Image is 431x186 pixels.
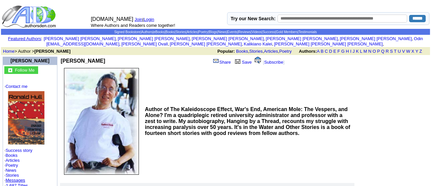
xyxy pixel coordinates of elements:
[263,60,264,65] font: [
[350,49,351,54] a: I
[15,68,34,73] font: Follow Me
[363,49,367,54] a: M
[6,148,32,153] a: Success story
[34,49,71,54] b: [PERSON_NAME]
[213,60,231,65] a: Share
[192,36,264,41] a: [PERSON_NAME] [PERSON_NAME]
[2,5,57,28] img: logo_ad.gif
[252,30,262,34] a: Videos
[244,41,272,46] a: Kalikiano Kalei
[238,30,251,34] a: Reviews
[263,30,275,34] a: Success
[6,153,18,158] a: Books
[46,36,423,46] a: Odin [EMAIL_ADDRESS][DOMAIN_NAME]
[169,42,170,46] font: i
[117,37,118,41] font: i
[402,49,405,54] a: V
[145,106,350,136] b: Author of The Kaleidoscope Effect, War's End, American Mole: The Vespers, and Alone? I'm a quadri...
[274,41,383,46] a: [PERSON_NAME] [PERSON_NAME] [PERSON_NAME]
[3,49,71,54] font: > Author >
[356,49,359,54] a: K
[265,37,266,41] font: i
[64,68,139,175] img: 3918.JPG
[341,49,344,54] a: G
[209,30,217,34] a: Blogs
[175,30,186,34] a: Stories
[360,49,362,54] a: L
[352,49,355,54] a: J
[191,37,192,41] font: i
[141,30,153,34] a: Authors
[234,58,241,64] img: library.gif
[44,36,423,46] font: , , , , , , , , , ,
[373,49,376,54] a: O
[243,42,244,46] font: i
[8,68,12,72] img: gc.jpg
[266,36,338,41] a: [PERSON_NAME] [PERSON_NAME]
[11,58,49,63] a: [PERSON_NAME]
[8,36,42,41] font: :
[6,173,19,178] a: Stories
[170,41,242,46] a: [PERSON_NAME] [PERSON_NAME]
[415,49,418,54] a: Y
[325,49,328,54] a: C
[381,49,384,54] a: Q
[249,49,263,54] a: Stories
[321,49,324,54] a: B
[317,49,320,54] a: A
[279,49,292,54] a: Poetry
[390,49,393,54] a: S
[338,49,340,54] a: F
[406,49,410,54] a: W
[329,49,332,54] a: D
[264,60,283,65] a: Subscribe
[386,49,389,54] a: R
[264,49,278,54] a: Articles
[114,30,140,34] a: Signed Bookstore
[394,49,397,54] a: T
[4,178,25,183] font: ·
[368,49,371,54] a: N
[199,30,208,34] a: Poetry
[411,49,414,54] a: X
[377,49,380,54] a: P
[3,49,15,54] a: Home
[118,36,190,41] a: [PERSON_NAME] [PERSON_NAME]
[273,42,274,46] font: i
[231,16,276,21] label: Try our New Search:
[91,23,175,28] font: Where Authors and Readers come together!
[413,37,414,41] font: i
[6,84,28,89] a: Contact me
[91,16,133,22] font: [DOMAIN_NAME]
[419,49,422,54] a: Z
[15,67,34,73] a: Follow Me
[299,30,317,34] a: Testimonials
[384,42,385,46] font: i
[187,30,198,34] a: Articles
[8,91,44,145] img: 80441.jpg
[333,49,336,54] a: E
[121,41,168,46] a: [PERSON_NAME] Ovall
[340,36,412,41] a: [PERSON_NAME] [PERSON_NAME]
[135,17,143,22] a: Join
[154,30,164,34] a: eBooks
[6,168,17,173] a: News
[8,36,41,41] a: Featured Authors
[44,36,116,41] a: [PERSON_NAME] [PERSON_NAME]
[283,60,284,65] font: ]
[398,49,401,54] a: U
[144,17,154,22] a: Login
[236,49,248,54] a: Books
[143,17,156,22] font: |
[6,163,18,168] a: Poetry
[227,30,237,34] a: Events
[6,158,20,163] a: Articles
[217,49,235,54] b: Popular:
[165,30,175,34] a: Books
[276,30,298,34] a: Gold Members
[339,37,340,41] font: i
[61,58,105,64] b: [PERSON_NAME]
[233,60,252,65] a: Save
